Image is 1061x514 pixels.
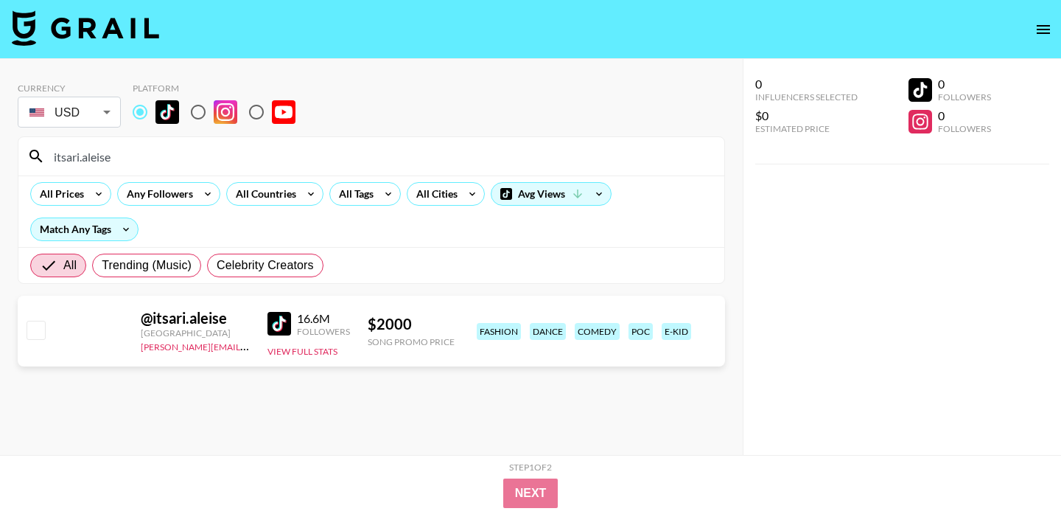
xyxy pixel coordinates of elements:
div: All Cities [407,183,461,205]
span: Trending (Music) [102,257,192,274]
img: TikTok [267,312,291,336]
div: Followers [297,326,350,337]
div: dance [530,323,566,340]
span: Celebrity Creators [217,257,314,274]
div: e-kid [662,323,691,340]
div: All Countries [227,183,299,205]
button: open drawer [1029,15,1058,44]
div: Influencers Selected [755,91,858,103]
div: Followers [938,91,991,103]
div: $0 [755,108,858,123]
div: poc [628,323,653,340]
div: 0 [938,77,991,91]
img: TikTok [155,100,179,124]
div: fashion [477,323,521,340]
div: Currency [18,83,121,94]
div: Song Promo Price [368,336,455,347]
div: Estimated Price [755,123,858,134]
div: $ 2000 [368,315,455,333]
img: YouTube [272,100,295,124]
div: @ itsari.aleise [141,309,250,327]
button: View Full Stats [267,346,337,357]
div: Avg Views [491,183,611,205]
input: Search by User Name [45,145,715,168]
div: All Prices [31,183,87,205]
span: All [63,257,77,274]
div: 16.6M [297,311,350,326]
div: Match Any Tags [31,218,138,240]
div: Platform [133,83,307,94]
div: Step 1 of 2 [509,462,552,473]
div: comedy [575,323,620,340]
div: 0 [755,77,858,91]
div: USD [21,100,118,125]
div: 0 [938,108,991,123]
div: Any Followers [118,183,196,205]
img: Grail Talent [12,10,159,46]
div: All Tags [330,183,377,205]
img: Instagram [214,100,237,124]
div: Followers [938,123,991,134]
a: [PERSON_NAME][EMAIL_ADDRESS][DOMAIN_NAME] [141,338,359,352]
div: [GEOGRAPHIC_DATA] [141,327,250,338]
iframe: Drift Widget Chat Controller [987,440,1043,496]
button: Next [503,479,558,508]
